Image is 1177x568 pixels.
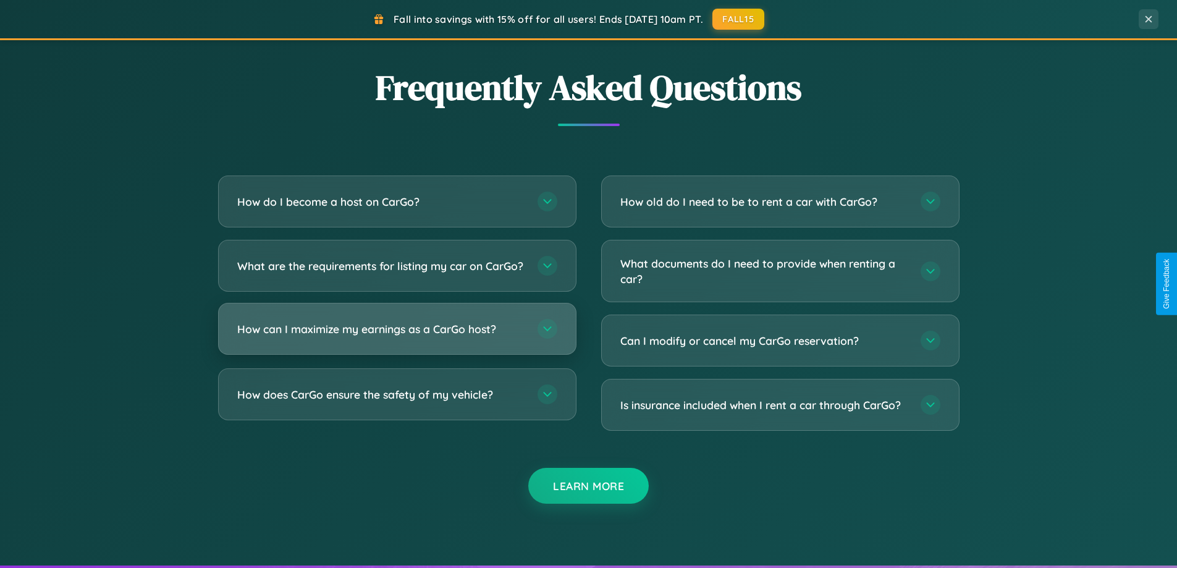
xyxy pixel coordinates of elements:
[237,194,525,210] h3: How do I become a host on CarGo?
[620,256,908,286] h3: What documents do I need to provide when renting a car?
[218,64,960,111] h2: Frequently Asked Questions
[237,321,525,337] h3: How can I maximize my earnings as a CarGo host?
[1162,259,1171,309] div: Give Feedback
[620,194,908,210] h3: How old do I need to be to rent a car with CarGo?
[237,258,525,274] h3: What are the requirements for listing my car on CarGo?
[237,387,525,402] h3: How does CarGo ensure the safety of my vehicle?
[712,9,764,30] button: FALL15
[620,397,908,413] h3: Is insurance included when I rent a car through CarGo?
[620,333,908,349] h3: Can I modify or cancel my CarGo reservation?
[394,13,703,25] span: Fall into savings with 15% off for all users! Ends [DATE] 10am PT.
[528,468,649,504] button: Learn More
